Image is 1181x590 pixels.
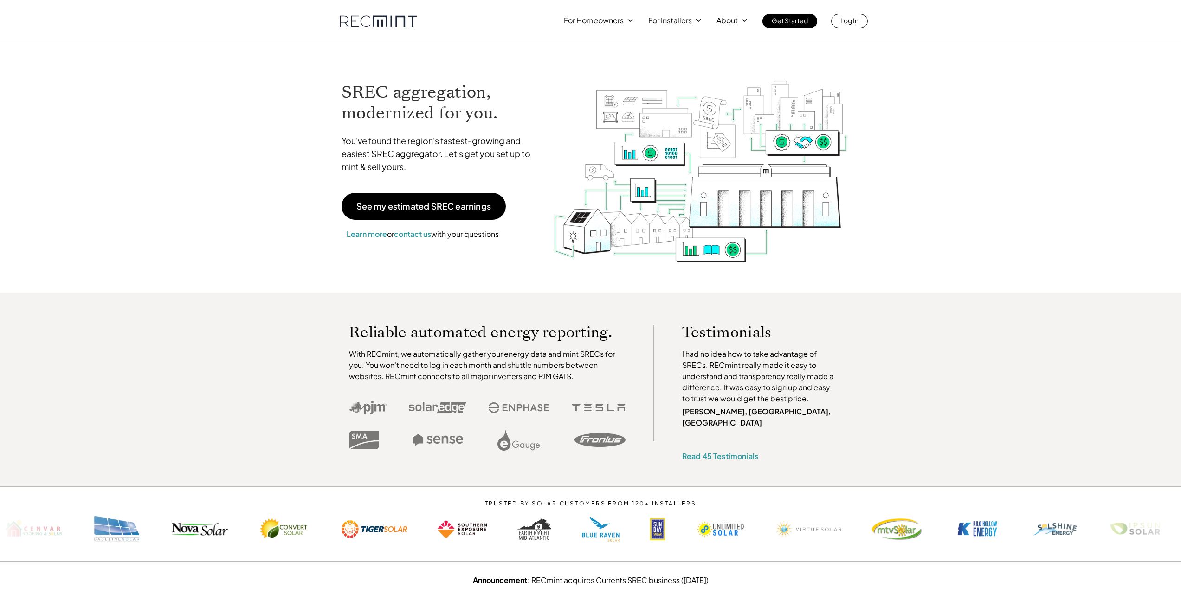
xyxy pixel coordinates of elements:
[762,14,817,28] a: Get Started
[457,500,724,507] p: TRUSTED BY SOLAR CUSTOMERS FROM 120+ INSTALLERS
[682,406,838,428] p: [PERSON_NAME], [GEOGRAPHIC_DATA], [GEOGRAPHIC_DATA]
[682,451,758,461] a: Read 45 Testimonials
[342,228,504,240] p: or with your questions
[831,14,868,28] a: Log In
[349,348,626,382] p: With RECmint, we automatically gather your energy data and mint SRECs for you. You won't need to ...
[553,56,849,265] img: RECmint value cycle
[356,202,491,210] p: See my estimated SREC earnings
[682,348,838,404] p: I had no idea how to take advantage of SRECs. RECmint really made it easy to understand and trans...
[342,134,539,173] p: You've found the region's fastest-growing and easiest SREC aggregator. Let's get you set up to mi...
[473,575,528,585] strong: Announcement
[342,193,506,220] a: See my estimated SREC earnings
[840,14,858,27] p: Log In
[349,325,626,339] p: Reliable automated energy reporting.
[716,14,738,27] p: About
[347,229,387,239] a: Learn more
[564,14,624,27] p: For Homeowners
[342,82,539,124] h1: SREC aggregation, modernized for you.
[394,229,431,239] a: contact us
[648,14,692,27] p: For Installers
[682,325,820,339] p: Testimonials
[772,14,808,27] p: Get Started
[473,575,709,585] a: Announcement: RECmint acquires Currents SREC business ([DATE])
